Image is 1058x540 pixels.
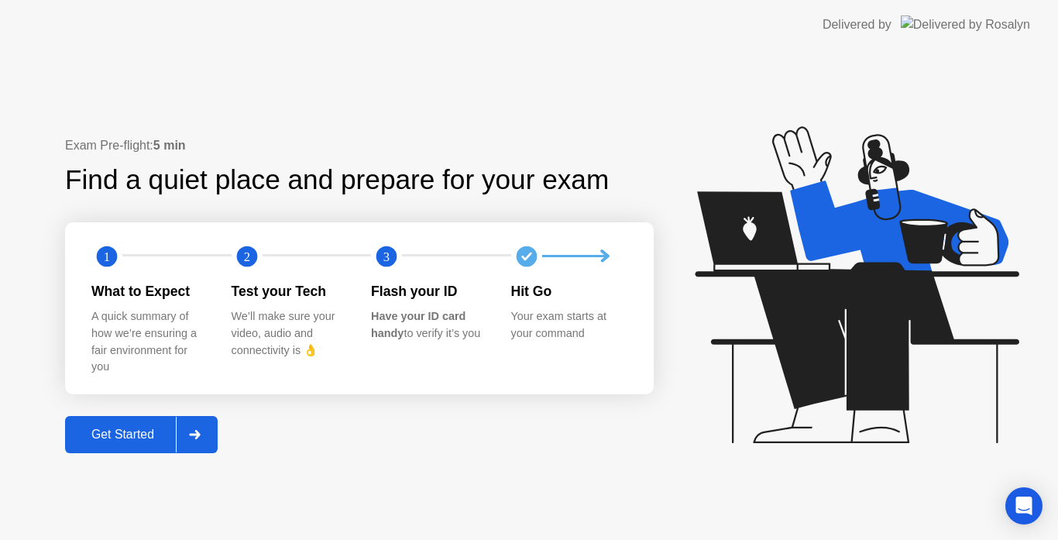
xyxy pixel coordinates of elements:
div: We’ll make sure your video, audio and connectivity is 👌 [232,308,347,359]
div: Open Intercom Messenger [1005,487,1043,525]
div: Delivered by [823,15,891,34]
text: 1 [104,249,110,264]
div: Find a quiet place and prepare for your exam [65,160,611,201]
div: Flash your ID [371,281,486,301]
div: Exam Pre-flight: [65,136,654,155]
div: Hit Go [511,281,627,301]
div: Your exam starts at your command [511,308,627,342]
div: Test your Tech [232,281,347,301]
text: 2 [243,249,249,264]
text: 3 [383,249,390,264]
div: A quick summary of how we’re ensuring a fair environment for you [91,308,207,375]
img: Delivered by Rosalyn [901,15,1030,33]
b: Have your ID card handy [371,310,465,339]
div: to verify it’s you [371,308,486,342]
div: Get Started [70,428,176,442]
button: Get Started [65,416,218,453]
div: What to Expect [91,281,207,301]
b: 5 min [153,139,186,152]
